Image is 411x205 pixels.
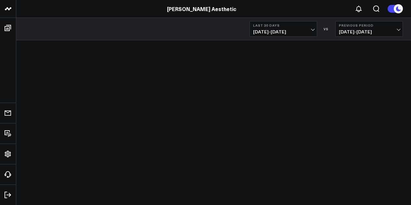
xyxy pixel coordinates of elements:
[253,23,314,27] b: Last 30 Days
[339,29,399,34] span: [DATE] - [DATE]
[250,21,317,37] button: Last 30 Days[DATE]-[DATE]
[320,27,332,31] div: VS
[335,21,403,37] button: Previous Period[DATE]-[DATE]
[253,29,314,34] span: [DATE] - [DATE]
[339,23,399,27] b: Previous Period
[167,5,236,12] a: [PERSON_NAME] Aesthetic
